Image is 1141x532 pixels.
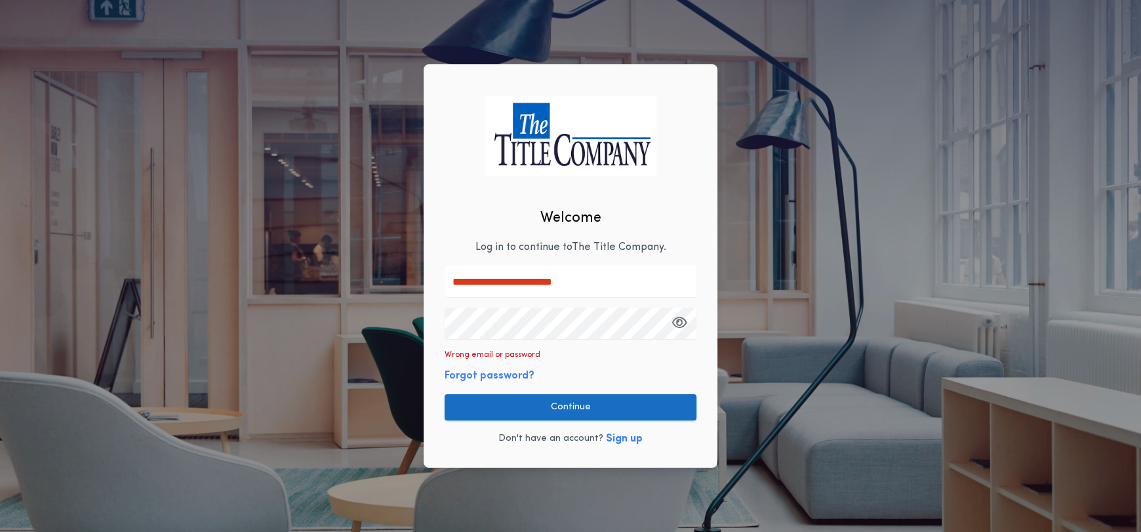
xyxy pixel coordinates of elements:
[540,207,601,229] h2: Welcome
[606,431,643,447] button: Sign up
[498,432,603,445] p: Don't have an account?
[445,368,534,384] button: Forgot password?
[475,239,666,255] p: Log in to continue to The Title Company .
[485,95,656,176] img: logo
[445,394,696,420] button: Continue
[445,350,540,360] p: Wrong email or password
